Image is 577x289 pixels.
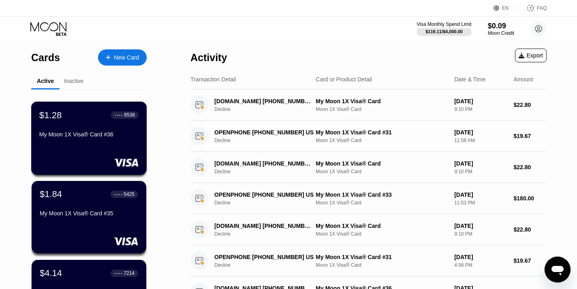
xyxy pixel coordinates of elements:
[214,200,321,206] div: Decline
[454,138,507,143] div: 11:58 AM
[64,78,83,84] div: Inactive
[316,262,448,268] div: Moon 1X Visa® Card
[454,76,485,83] div: Date & Time
[514,257,547,264] div: $19.67
[316,223,448,229] div: My Moon 1X Visa® Card
[454,106,507,112] div: 9:10 PM
[39,110,62,120] div: $1.28
[515,49,547,62] div: Export
[214,98,314,104] div: [DOMAIN_NAME] [PHONE_NUMBER] US
[454,200,507,206] div: 11:53 PM
[316,231,448,237] div: Moon 1X Visa® Card
[454,191,507,198] div: [DATE]
[190,152,547,183] div: [DOMAIN_NAME] [PHONE_NUMBER] USDeclineMy Moon 1X Visa® CardMoon 1X Visa® Card[DATE]9:10 PM$22.80
[114,54,139,61] div: New Card
[514,102,547,108] div: $22.80
[190,245,547,276] div: OPENPHONE [PHONE_NUMBER] USDeclineMy Moon 1X Visa® Card #31Moon 1X Visa® Card[DATE]4:58 PM$19.67
[40,268,62,278] div: $4.14
[488,22,514,30] div: $0.09
[214,254,314,260] div: OPENPHONE [PHONE_NUMBER] US
[514,164,547,170] div: $22.80
[40,210,138,217] div: My Moon 1X Visa® Card #35
[124,191,135,197] div: 5425
[32,102,146,174] div: $1.28● ● ● ●8536My Moon 1X Visa® Card #36
[124,270,135,276] div: 7214
[37,78,54,84] div: Active
[454,231,507,237] div: 9:10 PM
[190,89,547,121] div: [DOMAIN_NAME] [PHONE_NUMBER] USDeclineMy Moon 1X Visa® CardMoon 1X Visa® Card[DATE]9:10 PM$22.80
[31,52,60,64] div: Cards
[39,131,139,138] div: My Moon 1X Visa® Card #36
[454,129,507,136] div: [DATE]
[214,160,314,167] div: [DOMAIN_NAME] [PHONE_NUMBER] US
[514,133,547,139] div: $19.67
[502,5,509,11] div: EN
[190,52,227,64] div: Activity
[316,191,448,198] div: My Moon 1X Visa® Card #33
[518,4,547,12] div: FAQ
[190,214,547,245] div: [DOMAIN_NAME] [PHONE_NUMBER] USDeclineMy Moon 1X Visa® CardMoon 1X Visa® Card[DATE]9:10 PM$22.80
[98,49,147,66] div: New Card
[519,52,543,59] div: Export
[190,183,547,214] div: OPENPHONE [PHONE_NUMBER] USDeclineMy Moon 1X Visa® Card #33Moon 1X Visa® Card[DATE]11:53 PM$180.00
[214,191,314,198] div: OPENPHONE [PHONE_NUMBER] US
[454,169,507,174] div: 9:10 PM
[514,76,533,83] div: Amount
[40,189,62,200] div: $1.84
[454,262,507,268] div: 4:58 PM
[190,121,547,152] div: OPENPHONE [PHONE_NUMBER] USDeclineMy Moon 1X Visa® Card #31Moon 1X Visa® Card[DATE]11:58 AM$19.67
[214,262,321,268] div: Decline
[494,4,518,12] div: EN
[114,272,122,274] div: ● ● ● ●
[214,138,321,143] div: Decline
[537,5,547,11] div: FAQ
[488,30,514,36] div: Moon Credit
[124,112,135,118] div: 8536
[114,193,122,195] div: ● ● ● ●
[514,226,547,233] div: $22.80
[316,129,448,136] div: My Moon 1X Visa® Card #31
[545,257,571,283] iframe: Button to launch messaging window
[316,169,448,174] div: Moon 1X Visa® Card
[214,223,314,229] div: [DOMAIN_NAME] [PHONE_NUMBER] US
[32,181,146,253] div: $1.84● ● ● ●5425My Moon 1X Visa® Card #35
[316,106,448,112] div: Moon 1X Visa® Card
[454,254,507,260] div: [DATE]
[214,106,321,112] div: Decline
[454,160,507,167] div: [DATE]
[316,98,448,104] div: My Moon 1X Visa® Card
[115,114,123,116] div: ● ● ● ●
[214,231,321,237] div: Decline
[316,200,448,206] div: Moon 1X Visa® Card
[190,76,236,83] div: Transaction Detail
[316,254,448,260] div: My Moon 1X Visa® Card #31
[488,22,514,36] div: $0.09Moon Credit
[214,129,314,136] div: OPENPHONE [PHONE_NUMBER] US
[454,223,507,229] div: [DATE]
[454,98,507,104] div: [DATE]
[316,160,448,167] div: My Moon 1X Visa® Card
[316,76,372,83] div: Card or Product Detail
[316,138,448,143] div: Moon 1X Visa® Card
[425,29,463,34] div: $119.11 / $4,000.00
[214,169,321,174] div: Decline
[417,21,471,36] div: Visa Monthly Spend Limit$119.11/$4,000.00
[514,195,547,202] div: $180.00
[417,21,471,27] div: Visa Monthly Spend Limit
